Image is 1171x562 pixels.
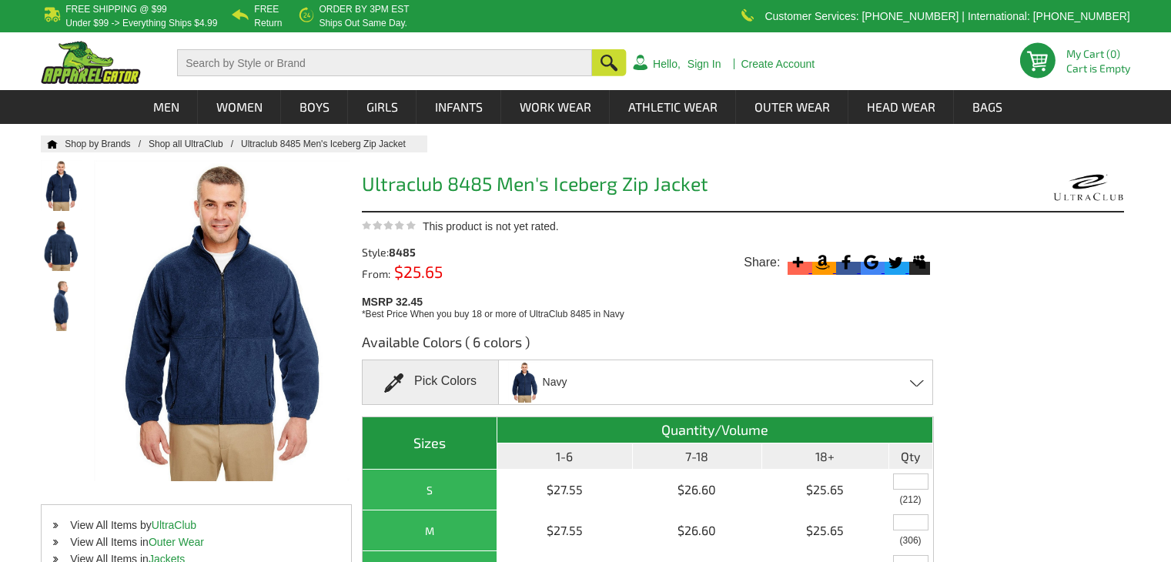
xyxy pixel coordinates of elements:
[633,443,762,470] th: 7-18
[136,90,197,124] a: Men
[653,59,681,69] a: Hello,
[497,510,632,551] td: $27.55
[149,536,204,548] a: Outer Wear
[177,49,592,76] input: Search by Style or Brand
[900,536,922,545] span: Inventory
[199,90,280,124] a: Women
[417,90,500,124] a: Infants
[42,517,351,534] li: View All Items by
[812,252,833,273] svg: Amazon
[762,443,889,470] th: 18+
[363,417,497,470] th: Sizes
[955,90,1020,124] a: Bags
[319,4,409,15] b: Order by 3PM EST
[149,139,241,149] a: Shop all UltraClub
[362,247,506,258] div: Style:
[611,90,735,124] a: Athletic Wear
[362,174,934,198] h1: Ultraclub 8485 Men's Iceberg Zip Jacket
[744,255,780,270] span: Share:
[362,333,934,360] h3: Available Colors ( 6 colors )
[41,139,58,149] a: Home
[849,90,953,124] a: Head Wear
[362,266,506,279] div: From:
[762,510,889,551] td: $25.65
[65,4,167,15] b: Free Shipping @ $99
[909,252,930,273] svg: Myspace
[362,292,939,321] div: MSRP 32.45
[1066,63,1130,74] span: Cart is Empty
[508,362,540,403] img: Navy
[633,510,762,551] td: $26.60
[737,90,848,124] a: Outer Wear
[497,443,632,470] th: 1-6
[1052,168,1124,207] img: UltraClub
[900,495,922,504] span: Inventory
[633,470,762,510] td: $26.60
[889,443,933,470] th: Qty
[764,12,1129,21] p: Customer Services: [PHONE_NUMBER] | International: [PHONE_NUMBER]
[762,470,889,510] td: $25.65
[366,480,493,500] div: S
[362,309,624,319] span: *Best Price When you buy 18 or more of UltraClub 8485 in Navy
[741,59,815,69] a: Create Account
[152,519,196,531] a: UltraClub
[389,246,416,259] span: 8485
[254,4,279,15] b: Free
[688,59,721,69] a: Sign In
[861,252,882,273] svg: Google Bookmark
[282,90,347,124] a: Boys
[543,369,567,396] span: Navy
[885,252,905,273] svg: Twitter
[390,262,443,281] span: $25.65
[349,90,416,124] a: Girls
[65,139,149,149] a: Shop by Brands
[502,90,609,124] a: Work Wear
[254,18,282,28] p: Return
[497,470,632,510] td: $27.55
[497,417,932,443] th: Quantity/Volume
[241,139,421,149] a: Ultraclub 8485 Men's Iceberg Zip Jacket
[362,220,416,230] img: This product is not yet rated.
[65,18,217,28] p: under $99 -> everything ships $4.99
[42,534,351,550] li: View All Items in
[788,252,808,273] svg: More
[366,521,493,540] div: M
[41,41,141,84] img: ApparelGator
[836,252,857,273] svg: Facebook
[423,220,559,232] span: This product is not yet rated.
[362,360,499,405] div: Pick Colors
[1066,49,1124,59] li: My Cart (0)
[319,18,409,28] p: ships out same day.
